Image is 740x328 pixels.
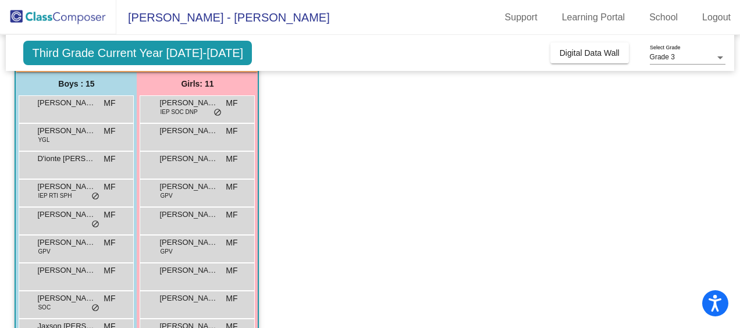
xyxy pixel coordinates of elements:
[160,191,172,200] span: GPV
[226,237,237,249] span: MF
[159,209,218,220] span: [PERSON_NAME]
[550,42,629,63] button: Digital Data Wall
[38,247,50,256] span: GPV
[226,293,237,305] span: MF
[159,153,218,165] span: [PERSON_NAME]
[104,293,115,305] span: MF
[650,53,675,61] span: Grade 3
[104,209,115,221] span: MF
[104,125,115,137] span: MF
[37,153,95,165] span: D'ionte [PERSON_NAME]
[104,153,115,165] span: MF
[160,108,197,116] span: IEP SOC DNP
[159,181,218,192] span: [PERSON_NAME] Massig
[160,247,172,256] span: GPV
[159,237,218,248] span: [PERSON_NAME]
[159,97,218,109] span: [PERSON_NAME]
[226,153,237,165] span: MF
[116,8,330,27] span: [PERSON_NAME] - [PERSON_NAME]
[37,209,95,220] span: [PERSON_NAME]
[37,97,95,109] span: [PERSON_NAME]
[496,8,547,27] a: Support
[37,293,95,304] span: [PERSON_NAME]
[38,136,49,144] span: YGL
[640,8,687,27] a: School
[37,125,95,137] span: [PERSON_NAME]
[159,293,218,304] span: [PERSON_NAME]
[226,209,237,221] span: MF
[37,265,95,276] span: [PERSON_NAME]
[104,181,115,193] span: MF
[91,192,99,201] span: do_not_disturb_alt
[104,97,115,109] span: MF
[226,265,237,277] span: MF
[560,48,620,58] span: Digital Data Wall
[37,237,95,248] span: [PERSON_NAME]
[159,265,218,276] span: [PERSON_NAME]
[226,125,237,137] span: MF
[553,8,635,27] a: Learning Portal
[159,125,218,137] span: [PERSON_NAME]
[91,304,99,313] span: do_not_disturb_alt
[226,181,237,193] span: MF
[91,220,99,229] span: do_not_disturb_alt
[16,72,137,95] div: Boys : 15
[23,41,252,65] span: Third Grade Current Year [DATE]-[DATE]
[137,72,258,95] div: Girls: 11
[38,191,72,200] span: IEP RTI SPH
[693,8,740,27] a: Logout
[214,108,222,117] span: do_not_disturb_alt
[38,303,51,312] span: SOC
[226,97,237,109] span: MF
[104,237,115,249] span: MF
[37,181,95,192] span: [PERSON_NAME]
[104,265,115,277] span: MF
